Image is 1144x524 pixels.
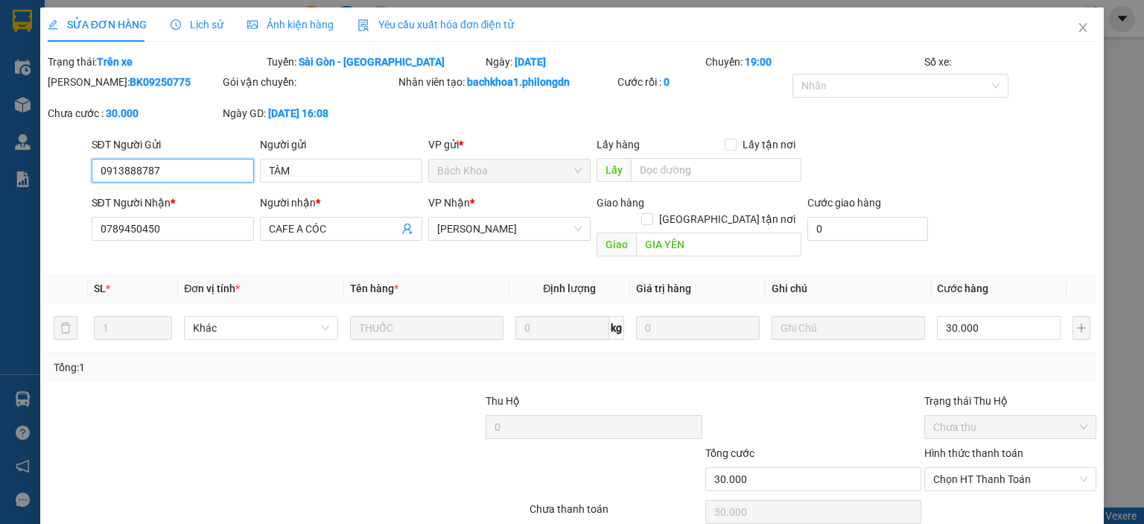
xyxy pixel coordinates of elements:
span: clock-circle [171,19,181,30]
b: [DATE] 16:08 [268,107,328,119]
span: Giao [597,233,636,256]
span: Lịch sử [171,19,223,31]
div: Ngày: [484,54,703,70]
b: 30.000 [106,107,139,119]
span: Lấy tận nơi [737,136,801,153]
b: Sài Gòn - [GEOGRAPHIC_DATA] [299,56,445,68]
span: Tên hàng [350,282,398,294]
span: close [1077,22,1089,34]
div: Trạng thái: [46,54,265,70]
div: Tổng: 1 [54,359,442,376]
span: Lấy hàng [597,139,640,151]
label: Hình thức thanh toán [924,447,1023,459]
span: Đơn vị tính [184,282,240,294]
div: [PERSON_NAME]: [48,74,220,90]
span: SL [94,282,106,294]
span: Định lượng [543,282,596,294]
b: Trên xe [97,56,133,68]
span: VP Nhận [428,197,470,209]
img: icon [357,19,369,31]
input: Dọc đường [631,158,801,182]
div: Chuyến: [704,54,923,70]
span: picture [247,19,258,30]
th: Ghi chú [766,274,931,303]
div: VP gửi [428,136,591,153]
div: Tuyến: [265,54,484,70]
button: plus [1072,316,1090,340]
span: user-add [401,223,413,235]
span: Ảnh kiện hàng [247,19,334,31]
input: Cước giao hàng [807,217,928,241]
div: Nhân viên tạo: [398,74,614,90]
b: BK09250775 [130,76,191,88]
span: [GEOGRAPHIC_DATA] tận nơi [653,211,801,227]
span: Thu Hộ [486,395,520,407]
span: Chưa thu [933,416,1087,438]
input: VD: Bàn, Ghế [350,316,503,340]
div: Chưa cước : [48,105,220,121]
span: Khác [193,317,328,339]
span: Chọn HT Thanh Toán [933,468,1087,490]
span: Yêu cầu xuất hóa đơn điện tử [357,19,515,31]
span: kg [609,316,624,340]
button: Close [1062,7,1104,49]
div: Người gửi [260,136,422,153]
b: 19:00 [745,56,772,68]
div: Cước rồi : [617,74,789,90]
b: bachkhoa1.philongdn [467,76,570,88]
div: SĐT Người Nhận [92,195,254,211]
span: Bách Khoa [437,160,582,182]
input: 0 [636,316,760,340]
b: [DATE] [515,56,546,68]
label: Cước giao hàng [807,197,881,209]
span: Cước hàng [937,282,988,294]
div: Số xe: [923,54,1098,70]
span: Lấy [597,158,631,182]
span: Gia Kiệm [437,218,582,240]
span: Giao hàng [597,197,644,209]
input: Ghi Chú [772,316,925,340]
b: 0 [664,76,670,88]
span: edit [48,19,58,30]
span: SỬA ĐƠN HÀNG [48,19,147,31]
div: SĐT Người Gửi [92,136,254,153]
input: Dọc đường [636,233,801,256]
button: delete [54,316,77,340]
div: Ngày GD: [223,105,395,121]
span: Tổng cước [705,447,754,459]
div: Gói vận chuyển: [223,74,395,90]
span: Giá trị hàng [636,282,691,294]
div: Trạng thái Thu Hộ [924,393,1096,409]
div: Người nhận [260,195,422,211]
